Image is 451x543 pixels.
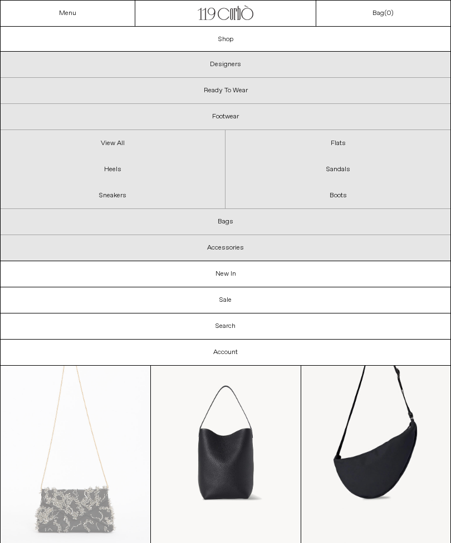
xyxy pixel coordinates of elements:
[1,340,450,365] a: Account
[1,209,450,235] p: Bags
[1,52,450,78] p: Designers
[1,182,225,208] a: Sneakers
[1,261,450,287] a: New In
[386,9,391,18] span: 0
[386,9,394,18] span: )
[225,182,450,208] a: Boots
[225,156,450,182] a: Sandals
[1,27,450,52] a: Shop
[225,130,450,156] a: Flats
[372,8,394,18] a: Bag()
[1,235,450,261] p: Accessories
[1,287,450,313] a: Sale
[1,130,225,156] a: View All
[59,9,76,18] a: Menu
[1,313,450,339] a: Search
[1,78,450,104] p: Ready To Wear
[1,156,225,182] a: Heels
[1,104,450,130] p: Footwear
